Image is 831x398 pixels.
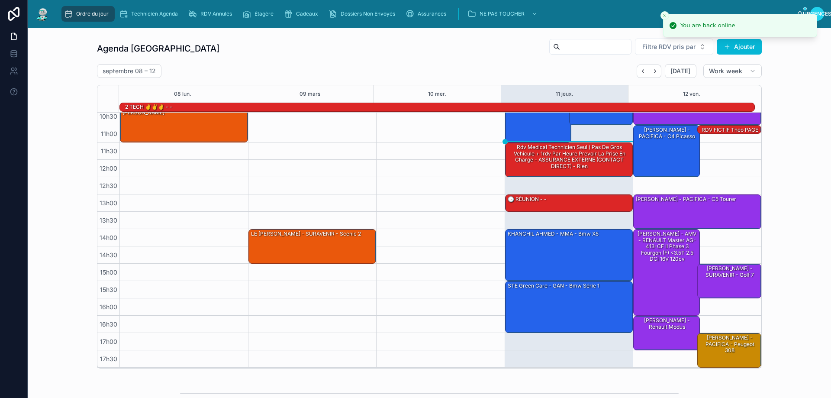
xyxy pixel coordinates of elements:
div: [PERSON_NAME] [120,108,248,142]
div: STE Green Care - GAN - Bmw série 1 [507,282,600,290]
font: 09 mars [300,91,320,97]
div: [PERSON_NAME] - PACIFICA - Peugeot 308 [699,334,760,354]
div: 🕒 RÉUNION - - [507,195,548,203]
font: 15h30 [100,286,117,293]
div: [PERSON_NAME] - AMV - RENAULT Master AG-413-CF II Phase 3 Fourgon (F) <3.5T 2.5 dCi 16V 120cv [635,230,699,263]
img: Logo de l'application [35,7,50,21]
font: NE PAS TOUCHER [480,10,525,17]
div: KHANCHIL AHMED - MMA - Bmw x5 [506,230,633,281]
font: Filtre RDV pris par [642,43,696,50]
div: RDV FICTIF Théo PAGE - AXA - ford mustang [699,126,760,140]
div: [PERSON_NAME] - PACIFICA - C4 picasso [634,126,699,177]
button: Bouton de sélection [635,39,713,55]
font: 15h00 [100,269,117,276]
font: 14h00 [100,234,117,241]
button: [DATE] [665,64,696,78]
div: contenu déroulant [57,4,796,23]
div: [PERSON_NAME] - SURAVENIR - Golf 7 [698,264,761,298]
font: Étagère [254,10,274,17]
div: LE [PERSON_NAME] - SURAVENIR - Scenic 2 [250,230,362,238]
div: rdv medical technicien seul ( pas de gros vehicule + 1rdv par heure prevoir la prise en charge - ... [507,143,632,170]
button: Ajouter [717,39,762,55]
a: Assurances [403,6,452,22]
button: 09 mars [300,85,320,103]
font: 08 lun. [174,91,191,97]
div: KHANCHIL AHMED - MMA - Bmw x5 [507,230,599,238]
a: Ordre du jour [61,6,115,22]
span: [DATE] [670,67,691,75]
a: Étagère [240,6,280,22]
font: 12h30 [100,182,117,189]
div: [PERSON_NAME] - SURAVENIR - Golf 7 [699,265,760,279]
font: 13h30 [100,217,117,224]
font: 12h00 [100,165,117,172]
div: [PERSON_NAME] - PACIFICA - Peugeot 308 [698,333,761,367]
button: 12 ven. [683,85,700,103]
font: Technicien Agenda [131,10,178,17]
font: 16h00 [100,303,117,311]
div: STE Green Care - GAN - Bmw série 1 [506,282,633,333]
font: 12 ven. [683,91,700,97]
a: NE PAS TOUCHER [465,6,542,22]
button: Back [637,65,649,78]
div: [PERSON_NAME] - Renault modus [634,316,699,350]
font: Dossiers Non Envoyés [341,10,395,17]
div: LE [PERSON_NAME] - SURAVENIR - Scenic 2 [249,230,376,263]
a: RDV Annulés [186,6,238,22]
font: 17h00 [100,338,117,345]
a: Technicien Agenda [116,6,184,22]
font: 11h00 [101,130,117,137]
font: 11h30 [101,147,117,155]
a: Dossiers Non Envoyés [326,6,401,22]
font: 14h30 [100,251,117,259]
div: [PERSON_NAME] - AMV - RENAULT Master AG-413-CF II Phase 3 Fourgon (F) <3.5T 2.5 dCi 16V 120cv [634,230,699,315]
button: Close toast [660,11,669,20]
button: 08 lun. [174,85,191,103]
font: RDV Annulés [200,10,232,17]
div: 2 TECH ✌️✌️✌️ - - [124,103,173,111]
font: 10h30 [100,113,117,120]
div: You are back online [680,21,735,30]
font: Ordre du jour [76,10,109,17]
font: 16h30 [100,320,117,328]
div: rdv medical technicien seul ( pas de gros vehicule + 1rdv par heure prevoir la prise en charge - ... [506,143,633,177]
button: Next [649,65,661,78]
div: [PERSON_NAME] [122,109,165,116]
button: 11 jeux. [556,85,573,103]
div: [PERSON_NAME] - PACIFICA - C5 tourer [634,195,761,229]
div: [PERSON_NAME] - PACIFICA - C4 picasso [635,126,699,140]
div: 🕒 RÉUNION - - [506,195,633,211]
h2: septembre 08 – 12 [103,67,156,75]
font: Ajouter [734,43,755,50]
font: Agenda [GEOGRAPHIC_DATA] [97,43,219,54]
div: [PERSON_NAME] - PACIFICA - C5 tourer [635,195,737,203]
button: Work week [703,64,762,78]
font: 11 jeux. [556,91,573,97]
font: 13h00 [100,199,117,207]
font: 10 mer. [428,91,446,97]
span: Work week [709,67,742,75]
font: Assurances [418,10,446,17]
a: Cadeaux [281,6,324,22]
div: RDV FICTIF Théo PAGE - AXA - ford mustang [698,126,761,134]
button: 10 mer. [428,85,446,103]
font: 17h30 [100,355,117,362]
div: [PERSON_NAME] - Renault modus [635,317,699,331]
font: Cadeaux [296,10,318,17]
